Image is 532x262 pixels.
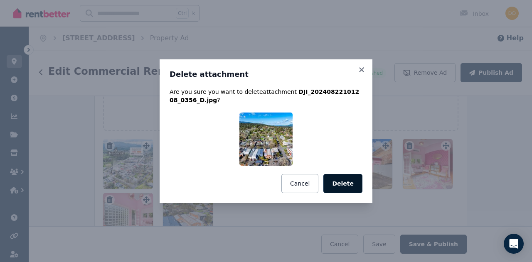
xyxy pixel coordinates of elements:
[170,69,362,79] h3: Delete attachment
[504,234,524,254] div: Open Intercom Messenger
[170,88,362,104] p: Are you sure you want to delete attachment ?
[281,174,318,193] button: Cancel
[323,174,362,193] button: Delete
[239,113,293,166] img: DJI_20240822101208_0356_D.jpg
